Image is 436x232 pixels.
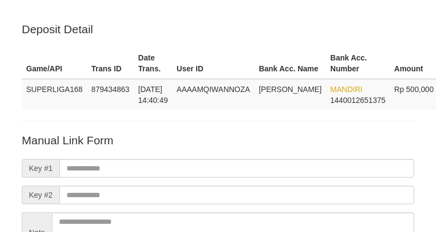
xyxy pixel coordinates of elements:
span: [DATE] 14:40:49 [138,85,168,105]
span: Copy 1440012651375 to clipboard [330,96,385,105]
span: Key #1 [22,159,59,178]
p: Manual Link Form [22,132,414,148]
td: 879434863 [87,79,134,110]
span: AAAAMQIWANNOZA [177,85,250,94]
span: Key #2 [22,186,59,204]
th: Bank Acc. Number [326,48,390,79]
th: Game/API [22,48,87,79]
th: Trans ID [87,48,134,79]
span: MANDIRI [330,85,362,94]
p: Deposit Detail [22,21,414,37]
td: SUPERLIGA168 [22,79,87,110]
th: Date Trans. [134,48,173,79]
span: Rp 500,000 [394,85,433,94]
span: [PERSON_NAME] [259,85,322,94]
th: User ID [172,48,255,79]
th: Bank Acc. Name [255,48,326,79]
